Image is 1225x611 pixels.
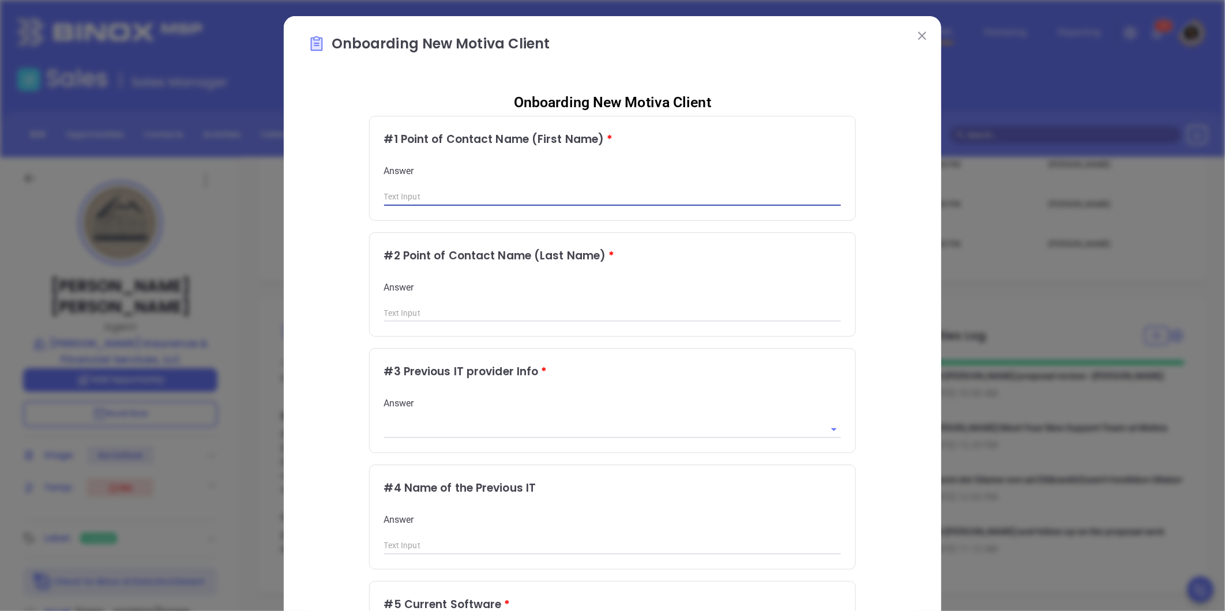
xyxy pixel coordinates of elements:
p: Answer [384,514,841,526]
span: Onboarding New Motiva Client [308,95,917,110]
p: Answer [384,165,841,178]
input: Text Input [384,537,841,555]
p: Answer [384,397,841,410]
span: # 4 Name of the Previous IT [384,480,536,496]
p: Onboarding New Motiva Client [308,33,917,60]
span: # 1 Point of Contact Name (First Name) [384,131,613,147]
img: close modal [918,32,926,40]
input: Text Input [384,305,841,322]
p: Answer [384,281,841,294]
button: Open [826,421,842,437]
input: Text Input [384,188,841,206]
span: # 3 Previous IT provider Info [384,364,547,379]
span: # 2 Point of Contact Name (Last Name) [384,248,615,263]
